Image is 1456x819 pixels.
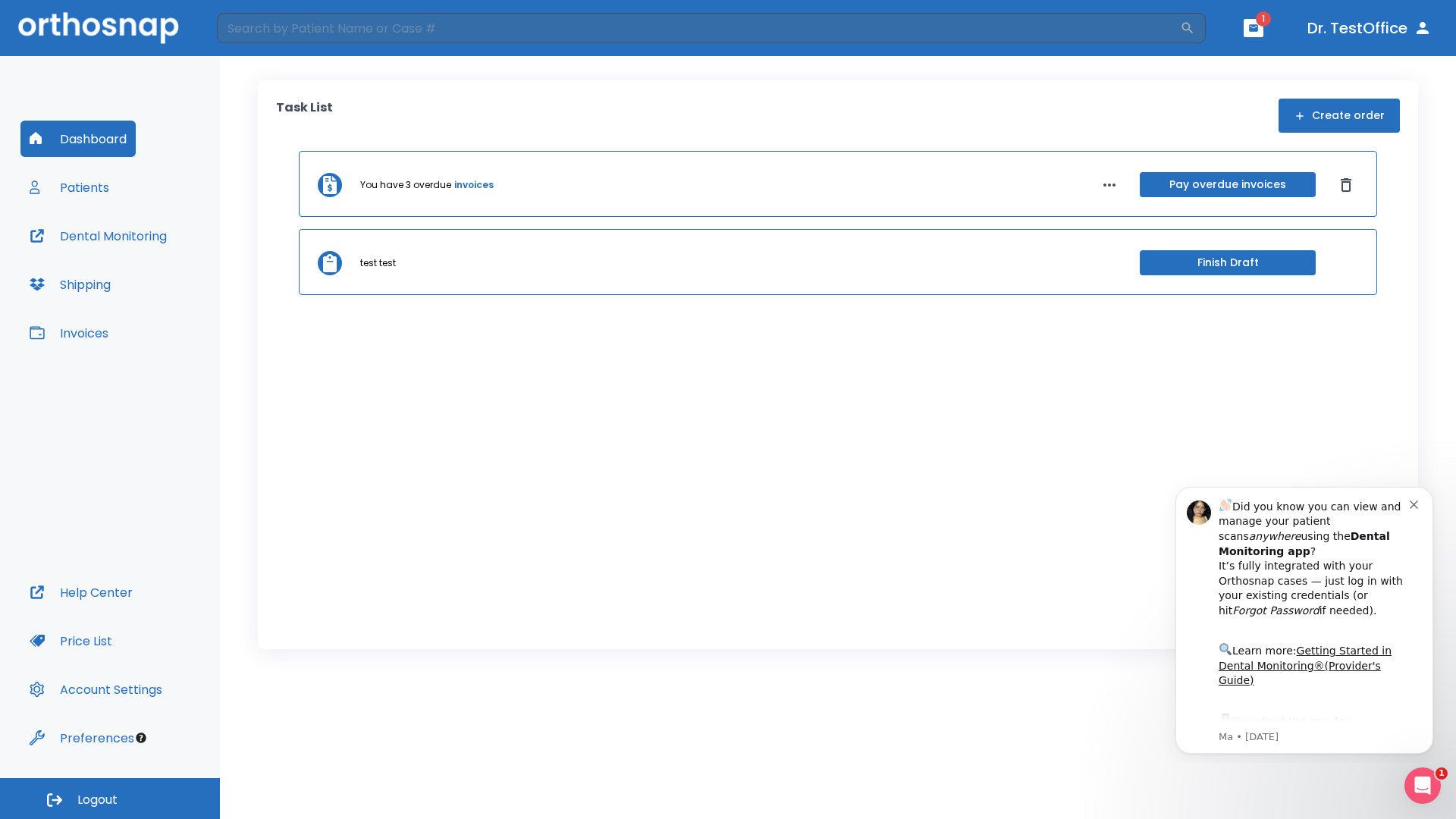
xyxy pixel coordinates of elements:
[66,242,201,269] a: App Store
[1301,14,1438,42] button: Dr. TestOffice
[20,623,121,659] button: Price List
[360,178,451,192] p: You have 3 overdue
[20,720,143,756] button: Preferences
[360,256,396,270] p: test test
[454,178,494,192] a: invoices
[1140,250,1316,275] button: Finish Draft
[66,238,257,315] div: Download the app: | ​ Let us know if you need help getting started!
[217,13,1180,43] input: Search by Patient Name or Case #
[1256,11,1271,27] span: 1
[20,574,142,610] button: Help Center
[1334,173,1358,197] button: Dismiss
[18,12,179,43] img: Orthosnap
[20,218,176,254] button: Dental Monitoring
[20,121,136,157] button: Dashboard
[20,169,118,206] button: Patients
[1279,99,1400,133] button: Create order
[257,24,269,36] button: Dismiss notification
[134,731,148,745] div: Tooltip anchor
[1153,473,1456,763] iframe: Intercom notifications message
[66,257,257,271] p: Message from Ma, sent 6w ago
[1140,172,1316,197] button: Pay overdue invoices
[1404,767,1441,804] iframe: Intercom live chat
[276,99,333,133] p: Task List
[20,315,118,351] button: Invoices
[77,792,118,808] span: Logout
[20,671,171,708] button: Account Settings
[20,266,120,303] button: Shipping
[1436,767,1448,780] span: 1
